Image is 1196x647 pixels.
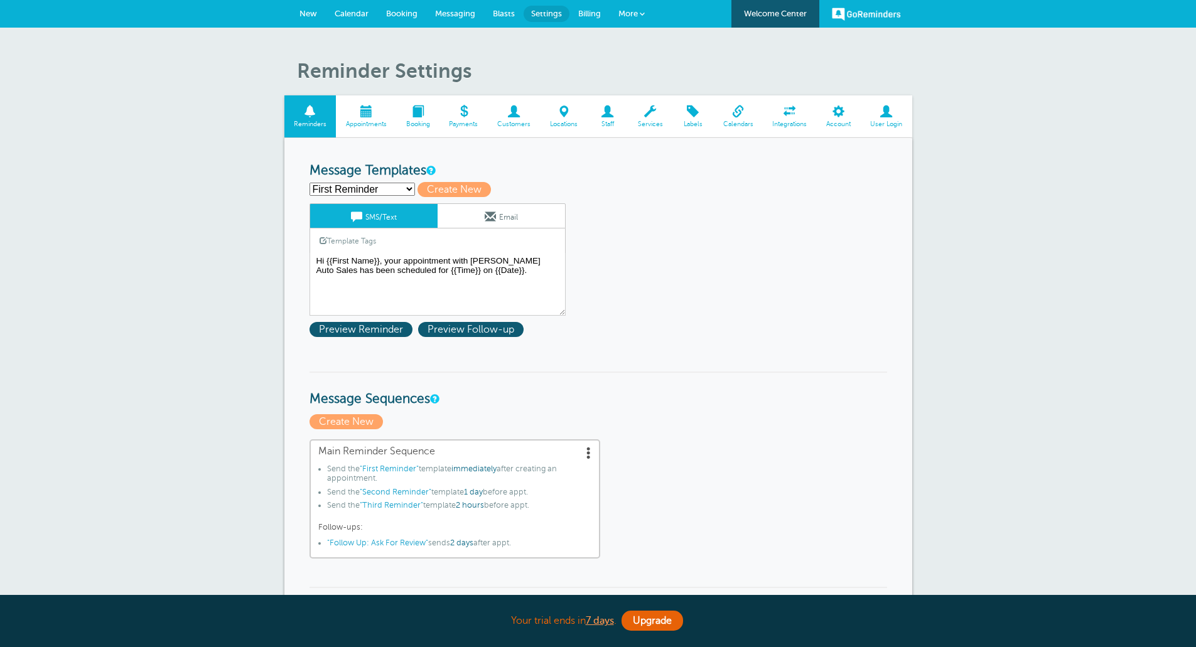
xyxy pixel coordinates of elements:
[587,95,628,137] a: Staff
[634,120,666,128] span: Services
[438,204,565,228] a: Email
[719,120,757,128] span: Calendars
[310,414,383,429] span: Create New
[586,615,614,626] a: 7 days
[493,9,515,18] span: Blasts
[593,120,622,128] span: Staff
[310,416,386,427] a: Create New
[450,538,473,547] span: 2 days
[327,488,591,501] li: Send the template before appt.
[578,9,601,18] span: Billing
[360,501,423,510] span: "Third Reminder"
[335,9,369,18] span: Calendar
[418,324,527,335] a: Preview Follow-up
[310,439,600,559] a: Main Reminder Sequence Send the"First Reminder"templateimmediatelyafter creating an appointment.S...
[628,95,672,137] a: Services
[494,120,534,128] span: Customers
[291,120,330,128] span: Reminders
[310,322,412,337] span: Preview Reminder
[310,163,887,179] h3: Message Templates
[672,95,713,137] a: Labels
[531,9,562,18] span: Settings
[418,322,524,337] span: Preview Follow-up
[713,95,763,137] a: Calendars
[297,59,912,83] h1: Reminder Settings
[327,538,591,552] li: sends after appt.
[446,120,482,128] span: Payments
[360,488,431,496] span: "Second Reminder"
[327,464,591,488] li: Send the template after creating an appointment.
[418,184,497,195] a: Create New
[456,501,484,510] span: 2 hours
[817,95,861,137] a: Account
[488,95,541,137] a: Customers
[310,228,385,253] a: Template Tags
[327,501,591,515] li: Send the template before appt.
[622,611,683,631] a: Upgrade
[327,538,428,547] span: "Follow Up: Ask For Review"
[861,95,912,137] a: User Login
[426,166,434,174] a: This is the wording for your reminder and follow-up messages. You can create multiple templates i...
[360,464,419,473] span: "First Reminder"
[618,9,638,18] span: More
[386,9,418,18] span: Booking
[318,446,591,457] span: Main Reminder Sequence
[867,120,906,128] span: User Login
[439,95,488,137] a: Payments
[336,95,396,137] a: Appointments
[451,464,497,473] span: immediately
[402,120,433,128] span: Booking
[396,95,439,137] a: Booking
[318,523,591,532] p: Follow-ups:
[763,95,817,137] a: Integrations
[524,6,569,22] a: Settings
[310,324,418,335] a: Preview Reminder
[342,120,390,128] span: Appointments
[435,9,475,18] span: Messaging
[547,120,581,128] span: Locations
[464,488,483,496] span: 1 day
[310,372,887,407] h3: Message Sequences
[310,587,887,623] h3: Reminder Payment Link Options
[541,95,588,137] a: Locations
[430,395,438,403] a: Message Sequences allow you to setup multiple reminder schedules that can use different Message T...
[823,120,854,128] span: Account
[284,607,912,634] div: Your trial ends in .
[679,120,707,128] span: Labels
[769,120,811,128] span: Integrations
[310,204,438,228] a: SMS/Text
[310,253,566,316] textarea: Hi {{First Name}}, your appointment with [PERSON_NAME] Auto Sales has been scheduled for {{Time}}...
[418,182,491,197] span: Create New
[299,9,317,18] span: New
